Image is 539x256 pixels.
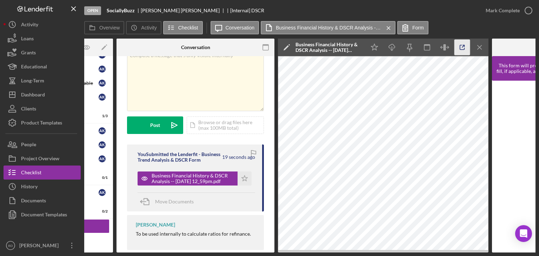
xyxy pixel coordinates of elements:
button: Activity [126,21,161,34]
button: Mark Complete [479,4,535,18]
button: Dashboard [4,88,81,102]
button: Conversation [211,21,259,34]
label: Form [412,25,424,31]
button: Educational [4,60,81,74]
div: Mark Complete [486,4,520,18]
div: Conversation [181,45,210,50]
time: 2025-10-07 17:00 [222,154,255,160]
button: History [4,180,81,194]
div: Educational [21,60,47,75]
div: Documents [21,194,46,209]
div: To be used internally to calculate ratios for refinance. [136,231,251,237]
div: [PERSON_NAME] [18,238,63,254]
button: Checklist [4,166,81,180]
div: 0 / 2 [95,209,108,214]
div: Open [84,6,101,15]
div: Document Templates [21,208,67,223]
button: People [4,137,81,151]
div: Post [150,116,160,134]
label: Checklist [178,25,198,31]
button: Loans [4,32,81,46]
div: History [21,180,38,195]
label: Overview [99,25,120,31]
div: A K [99,66,106,73]
button: Clients [4,102,81,116]
span: Move Documents [155,198,194,204]
button: BD[PERSON_NAME] [4,238,81,252]
div: Project Overview [21,151,59,167]
div: A K [99,155,106,162]
button: Move Documents [138,193,201,210]
div: A K [99,189,106,196]
div: Long-Term [21,74,44,89]
div: 0 / 1 [95,176,108,180]
button: Product Templates [4,116,81,130]
button: Business Financial History & DSCR Analysis -- [DATE] 12_59pm.pdf [138,171,252,186]
button: Documents [4,194,81,208]
button: Overview [84,21,124,34]
button: Grants [4,46,81,60]
div: A K [99,80,106,87]
button: Project Overview [4,151,81,166]
div: Grants [21,46,36,61]
div: You Submitted the Lenderfit - Business Trend Analysis & DSCR Form [138,151,221,163]
div: People [21,137,36,153]
div: Business Financial History & DSCR Analysis -- [DATE] 12_59pm.pdf [152,173,234,184]
div: Dashboard [21,88,45,103]
div: [PERSON_NAME] [136,222,175,228]
div: [PERSON_NAME] [PERSON_NAME] [141,8,226,13]
button: Post [127,116,183,134]
b: SociallyBuzz [107,8,135,13]
button: Checklist [163,21,203,34]
text: BD [8,244,13,248]
div: 1 / 3 [95,114,108,118]
label: Activity [141,25,157,31]
button: Form [397,21,428,34]
div: Activity [21,18,38,33]
div: Checklist [21,166,41,181]
div: A K [99,141,106,148]
button: Business Financial History & DSCR Analysis -- [DATE] 12_59pm.pdf [261,21,395,34]
div: A K [99,94,106,101]
button: Long-Term [4,74,81,88]
label: Business Financial History & DSCR Analysis -- [DATE] 12_59pm.pdf [276,25,381,31]
div: Business Financial History & DSCR Analysis -- [DATE] 12_59pm.pdf [295,42,362,53]
div: A K [99,127,106,134]
label: Conversation [226,25,255,31]
div: [Internal] DSCR [230,8,264,13]
button: Document Templates [4,208,81,222]
div: Clients [21,102,36,117]
div: Open Intercom Messenger [515,225,532,242]
button: Activity [4,18,81,32]
div: Product Templates [21,116,62,132]
div: Loans [21,32,34,47]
